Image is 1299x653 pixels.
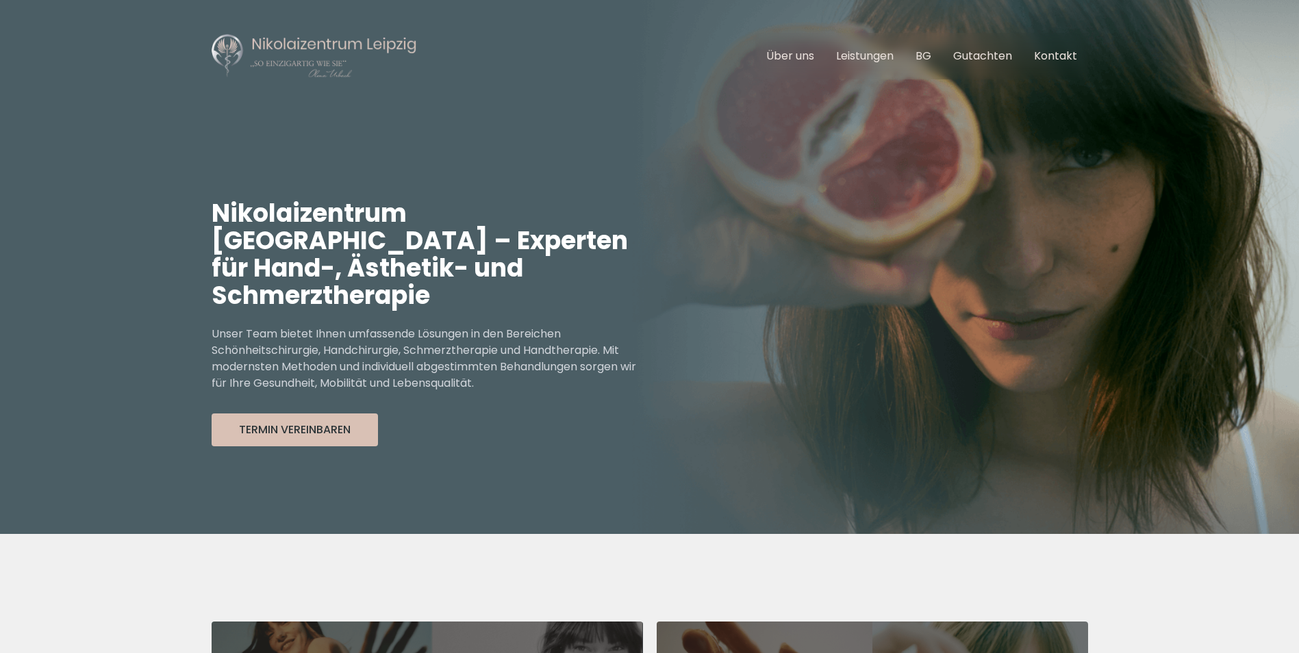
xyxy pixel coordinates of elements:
[766,48,814,64] a: Über uns
[1034,48,1077,64] a: Kontakt
[212,326,650,392] p: Unser Team bietet Ihnen umfassende Lösungen in den Bereichen Schönheitschirurgie, Handchirurgie, ...
[953,48,1012,64] a: Gutachten
[916,48,931,64] a: BG
[212,200,650,309] h1: Nikolaizentrum [GEOGRAPHIC_DATA] – Experten für Hand-, Ästhetik- und Schmerztherapie
[212,413,378,446] button: Termin Vereinbaren
[836,48,894,64] a: Leistungen
[212,33,417,79] img: Nikolaizentrum Leipzig Logo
